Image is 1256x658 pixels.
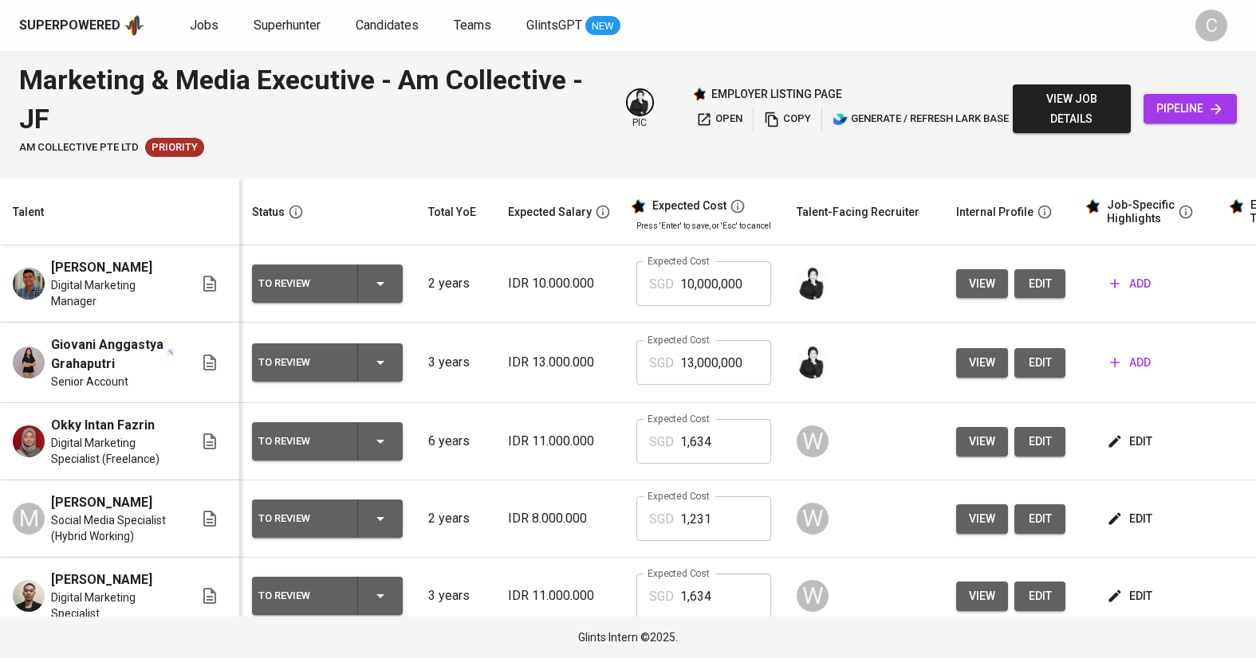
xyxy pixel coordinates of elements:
button: view [956,504,1008,534]
span: add [1110,274,1151,294]
a: Superhunter [254,16,324,36]
button: edit [1104,427,1159,456]
a: Superpoweredapp logo [19,14,145,37]
div: To Review [258,352,345,373]
p: 2 years [428,509,482,528]
span: [PERSON_NAME] [51,493,152,512]
button: open [692,107,746,131]
div: Talent [13,202,44,222]
p: 3 years [428,353,482,372]
p: IDR 8.000.000 [508,509,611,528]
button: add [1104,348,1157,378]
span: AM Collective Pte Ltd [19,140,139,155]
button: view [956,269,1008,299]
img: Okky Intan Fazrin [13,425,45,457]
span: view [969,509,995,529]
div: Internal Profile [956,202,1034,222]
p: IDR 10.000.000 [508,274,611,293]
button: edit [1014,427,1065,456]
button: edit [1014,582,1065,611]
span: Superhunter [254,18,321,33]
a: pipeline [1144,94,1237,123]
div: C [1195,10,1227,41]
span: edit [1110,586,1152,606]
img: Kelvin Yenson [13,580,45,612]
span: Candidates [356,18,419,33]
button: edit [1014,269,1065,299]
img: Naufal Abdurrahman [13,268,45,300]
button: edit [1104,582,1159,611]
span: view [969,586,995,606]
button: add [1104,269,1157,299]
span: Digital Marketing Specialist (Freelance) [51,435,175,467]
p: Press 'Enter' to save, or 'Esc' to cancel [636,220,771,232]
button: edit [1014,504,1065,534]
span: view [969,432,995,452]
span: [PERSON_NAME] [51,570,152,589]
div: W [797,580,829,612]
button: view [956,427,1008,456]
div: To Review [258,586,345,606]
span: add [1110,353,1151,373]
p: IDR 13.000.000 [508,353,611,372]
span: Giovani Anggastya Grahaputri [51,335,165,374]
span: Digital Marketing Manager [51,277,175,309]
p: IDR 11.000.000 [508,586,611,605]
button: view job details [1013,84,1131,133]
span: edit [1027,353,1053,373]
button: edit [1014,348,1065,378]
span: Digital Marketing Specialist [51,589,175,621]
div: W [797,425,829,457]
span: view job details [1026,89,1118,128]
a: Jobs [190,16,222,36]
a: Teams [454,16,494,36]
p: SGD [649,587,674,606]
span: Jobs [190,18,219,33]
span: Teams [454,18,491,33]
span: [PERSON_NAME] [51,258,152,277]
div: Expected Cost [652,199,726,213]
div: New Job received from Demand Team [145,138,204,157]
button: To Review [252,577,403,615]
a: GlintsGPT NEW [526,16,620,36]
button: view [956,582,1008,611]
div: Total YoE [428,202,476,222]
span: open [696,110,742,128]
div: To Review [258,431,345,452]
div: To Review [258,273,345,294]
p: SGD [649,275,674,294]
img: lark [833,112,848,127]
p: SGD [649,433,674,452]
p: 6 years [428,432,482,451]
span: edit [1027,432,1053,452]
div: Marketing & Media Executive - Am Collective - JF [19,61,607,138]
img: medwi@glints.com [797,347,829,378]
span: edit [1027,509,1053,529]
p: employer listing page [711,86,842,102]
button: lark generate / refresh lark base [829,107,1013,131]
button: To Review [252,422,403,460]
span: edit [1110,509,1152,529]
button: To Review [252,499,403,538]
span: view [969,353,995,373]
img: Glints Star [692,87,707,101]
button: view [956,348,1008,378]
div: Status [252,202,285,222]
span: Priority [145,140,204,155]
button: edit [1104,504,1159,534]
div: pic [626,88,654,130]
p: 3 years [428,586,482,605]
img: glints_star.svg [630,198,646,214]
button: To Review [252,264,403,303]
span: Social Media Specialist (Hybrid Working) [51,512,175,544]
img: medwi@glints.com [797,268,829,300]
img: magic_wand.svg [167,348,175,356]
span: Senior Account [51,374,128,390]
div: Talent-Facing Recruiter [797,202,919,222]
p: SGD [649,354,674,373]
